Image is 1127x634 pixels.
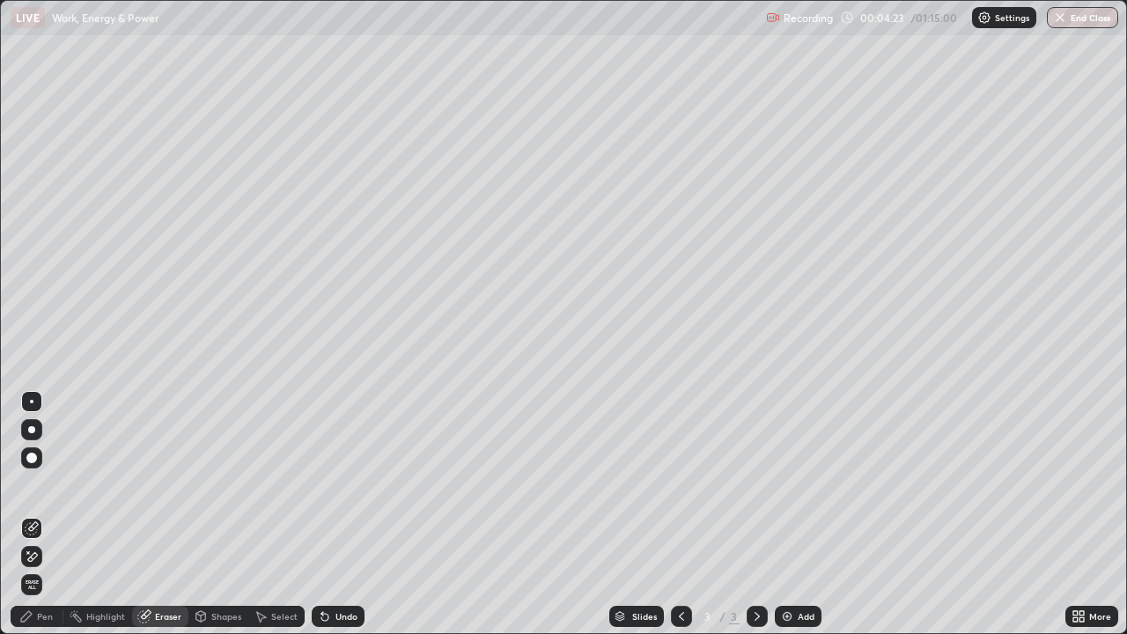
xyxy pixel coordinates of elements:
div: Undo [335,612,357,621]
div: / [720,611,726,622]
div: Pen [37,612,53,621]
p: LIVE [16,11,40,25]
button: End Class [1047,7,1118,28]
div: Shapes [211,612,241,621]
p: Settings [995,13,1029,22]
img: class-settings-icons [977,11,991,25]
p: Work, Energy & Power [52,11,158,25]
div: 3 [699,611,717,622]
div: Add [798,612,814,621]
div: Slides [632,612,657,621]
span: Erase all [22,579,41,590]
p: Recording [784,11,833,25]
div: More [1089,612,1111,621]
div: Eraser [155,612,181,621]
div: Highlight [86,612,125,621]
img: recording.375f2c34.svg [766,11,780,25]
img: add-slide-button [780,609,794,623]
div: 3 [729,608,740,624]
img: end-class-cross [1053,11,1067,25]
div: Select [271,612,298,621]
